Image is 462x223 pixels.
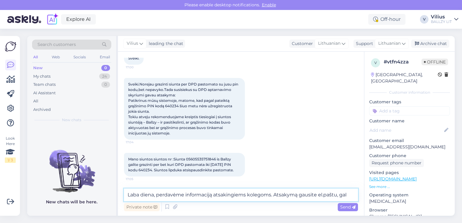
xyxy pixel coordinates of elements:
span: New chats [62,117,81,123]
div: 24 [99,73,110,79]
div: Off-hour [368,14,405,25]
div: 0 [101,82,110,88]
div: 1 / 3 [5,157,16,163]
div: Team chats [33,82,56,88]
span: Sveiki. [128,56,139,60]
p: Browser [369,207,450,213]
p: See more ... [369,184,450,189]
div: Email [99,53,111,61]
div: Look Here [5,136,16,163]
span: 17:05 [126,177,148,181]
a: [URL][DOMAIN_NAME] [369,176,417,182]
a: Explore AI [61,14,96,24]
span: Sveiki.Norejau grazinti siunta per DPD pastomato su jusu pin kodu,bet nepavyko.Tada susisiekus su... [128,82,239,135]
span: Send [340,204,356,210]
div: Vilius [431,15,452,19]
div: All [32,53,39,61]
input: Add name [369,127,443,134]
span: Search customers [37,41,76,48]
span: Vilius [127,40,138,47]
span: Lithuanian [378,40,401,47]
div: My chats [33,73,50,79]
div: Private note [124,203,160,211]
p: [EMAIL_ADDRESS][DOMAIN_NAME] [369,144,450,150]
input: Add a tag [369,106,450,115]
div: BALLZY LIT [431,19,452,24]
span: Offline [421,59,448,65]
span: 17:04 [126,140,148,144]
div: All [33,98,38,104]
div: V [420,15,428,24]
img: No chats [27,139,116,193]
span: Mano siuntos siuntos nr :Siunta 05605535751846 is Ballzy galite grazinti per bet kuri DPD pastoma... [128,157,234,172]
p: Customer name [369,118,450,124]
span: 17:00 [126,65,148,69]
p: Visited pages [369,170,450,176]
div: Support [353,40,373,47]
p: New chats will be here. [46,199,97,205]
div: Request phone number [369,159,424,167]
div: Archive chat [411,40,449,48]
img: explore-ai [46,13,59,26]
div: # vtfn4zza [384,58,421,66]
div: Socials [72,53,87,61]
span: Lithuanian [318,40,340,47]
span: v [374,60,377,65]
p: Operating system [369,192,450,198]
div: Archived [33,107,51,113]
img: Askly Logo [5,41,16,52]
div: Web [50,53,61,61]
span: Enable [260,2,278,8]
p: Customer tags [369,99,450,105]
div: AI Assistant [33,90,56,96]
a: ViliusBALLZY LIT [431,15,458,24]
div: Customer [289,40,313,47]
div: leading the chat [146,40,183,47]
p: Chrome [TECHNICAL_ID] [369,213,450,220]
p: [MEDICAL_DATA] [369,198,450,205]
div: 0 [101,65,110,71]
p: Customer email [369,137,450,144]
div: Customer information [369,90,450,95]
div: New [33,65,43,71]
div: [GEOGRAPHIC_DATA], [GEOGRAPHIC_DATA] [371,72,438,84]
p: Customer phone [369,153,450,159]
textarea: Laba diena, perdavėme informaciją atsakingiems kolegoms. Atsakymą gausite el.paštu, gal [124,189,358,201]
